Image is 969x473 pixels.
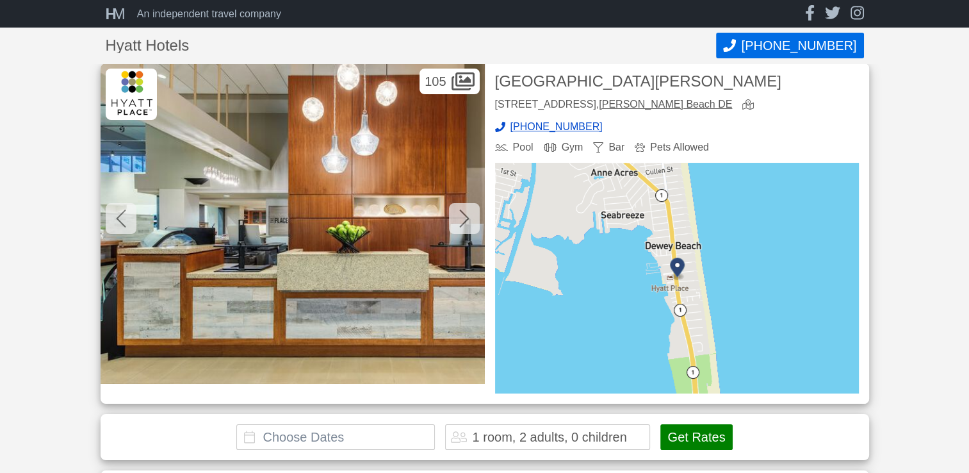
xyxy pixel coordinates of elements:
[106,69,157,120] img: Hyatt Hotels
[106,6,132,22] a: HM
[472,431,626,444] div: 1 room, 2 adults, 0 children
[495,74,859,89] h2: [GEOGRAPHIC_DATA][PERSON_NAME]
[101,63,485,384] img: Lobby
[593,142,624,153] div: Bar
[419,69,479,94] div: 105
[825,5,840,22] a: twitter
[137,9,281,19] div: An independent travel company
[113,5,122,22] span: M
[495,99,733,112] div: [STREET_ADDRESS],
[510,122,603,132] span: [PHONE_NUMBER]
[544,142,583,153] div: Gym
[660,424,732,450] button: Get Rates
[106,38,717,53] h1: Hyatt Hotels
[851,5,864,22] a: instagram
[805,5,815,22] a: facebook
[635,142,709,153] div: Pets Allowed
[495,163,859,394] img: map
[236,424,435,450] input: Choose Dates
[495,142,533,153] div: Pool
[741,38,856,53] span: [PHONE_NUMBER]
[599,99,732,110] a: [PERSON_NAME] Beach DE
[716,33,863,58] button: Call
[742,99,759,112] a: view map
[106,5,113,22] span: H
